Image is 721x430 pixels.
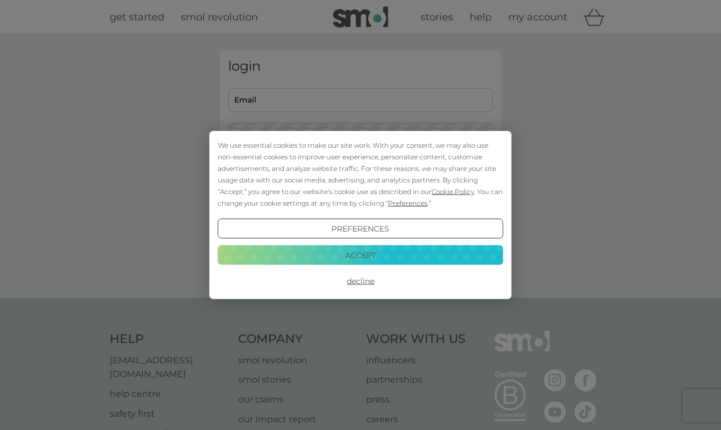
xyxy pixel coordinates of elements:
[218,139,503,209] div: We use essential cookies to make our site work. With your consent, we may also use non-essential ...
[218,219,503,239] button: Preferences
[388,199,428,207] span: Preferences
[218,271,503,291] button: Decline
[209,131,512,299] div: Cookie Consent Prompt
[432,187,474,196] span: Cookie Policy
[218,245,503,265] button: Accept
